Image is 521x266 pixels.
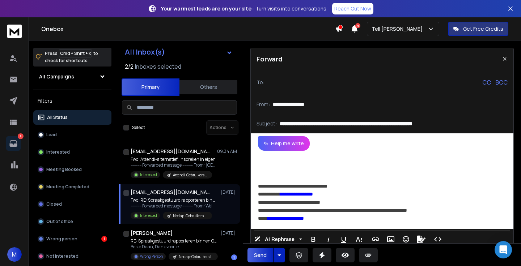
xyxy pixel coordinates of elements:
[217,149,237,154] p: 09:34 AM
[46,253,79,259] p: Not Interested
[7,25,22,38] img: logo
[39,73,74,80] h1: All Campaigns
[122,78,179,96] button: Primary
[46,149,70,155] p: Interested
[322,232,335,246] button: Italic (⌘I)
[46,219,73,224] p: Out of office
[369,232,382,246] button: Insert Link (⌘K)
[231,254,237,260] div: 1
[101,236,107,242] div: 1
[33,96,111,106] h3: Filters
[132,125,145,130] label: Select
[140,172,157,177] p: Interested
[33,145,111,159] button: Interested
[131,238,217,244] p: RE: Spraakgestuurd rapporteren binnen Ons®
[263,236,296,243] span: AI Rephrase
[431,232,445,246] button: Code View
[125,48,165,56] h1: All Inbox(s)
[33,162,111,177] button: Meeting Booked
[173,213,208,219] p: Nedap-Gebruikers | September + Oktober 2025
[6,136,21,151] a: 1
[46,132,57,138] p: Lead
[7,247,22,262] button: M
[140,254,163,259] p: Wrong Person
[140,213,157,218] p: Interested
[41,25,335,33] h1: Onebox
[448,22,508,36] button: Get Free Credits
[161,5,326,12] p: – Turn visits into conversations
[332,3,373,14] a: Reach Out Now
[414,232,428,246] button: Signature
[33,232,111,246] button: Wrong person1
[247,248,273,262] button: Send
[33,197,111,211] button: Closed
[173,172,208,178] p: Attendi-Gebruikers | September + Oktober 2025
[495,241,512,258] div: Open Intercom Messenger
[131,203,217,209] p: ---------- Forwarded message --------- From: Wel
[399,232,413,246] button: Emoticons
[131,189,210,196] h1: [EMAIL_ADDRESS][DOMAIN_NAME]
[257,79,264,86] p: To:
[135,62,181,71] h3: Inboxes selected
[482,78,491,87] p: CC
[355,23,360,28] span: 4
[257,120,277,127] p: Subject:
[45,50,98,64] p: Press to check for shortcuts.
[384,232,398,246] button: Insert Image (⌘P)
[131,197,217,203] p: Fwd: RE: Spraakgestuurd rapporteren binnen
[257,101,270,108] p: From:
[46,184,89,190] p: Meeting Completed
[33,110,111,125] button: All Status
[47,115,68,120] p: All Status
[46,201,62,207] p: Closed
[18,133,24,139] p: 1
[131,156,217,162] p: Fwd: Attendi-alternatief: inspreken in eigen
[33,214,111,229] button: Out of office
[179,79,237,95] button: Others
[33,69,111,84] button: All Campaigns
[221,189,237,195] p: [DATE]
[352,232,366,246] button: More Text
[33,180,111,194] button: Meeting Completed
[306,232,320,246] button: Bold (⌘B)
[221,230,237,236] p: [DATE]
[131,162,217,168] p: ---------- Forwarded message --------- From: [GEOGRAPHIC_DATA]
[161,5,251,12] strong: Your warmest leads are on your site
[337,232,351,246] button: Underline (⌘U)
[372,25,425,33] p: Tell [PERSON_NAME]
[179,254,213,259] p: Nedap-Gebruikers | September + Oktober 2025
[33,249,111,263] button: Not Interested
[334,5,371,12] p: Reach Out Now
[59,49,92,57] span: Cmd + Shift + k
[125,62,134,71] span: 2 / 2
[33,128,111,142] button: Lead
[257,54,283,64] p: Forward
[258,136,310,151] button: Help me write
[463,25,503,33] p: Get Free Credits
[495,78,508,87] p: BCC
[46,236,77,242] p: Wrong person
[46,167,82,172] p: Meeting Booked
[253,232,304,246] button: AI Rephrase
[119,45,238,59] button: All Inbox(s)
[131,244,217,250] p: Beste Daan, Dank voor je
[131,148,210,155] h1: [EMAIL_ADDRESS][DOMAIN_NAME] +1
[131,229,173,237] h1: [PERSON_NAME]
